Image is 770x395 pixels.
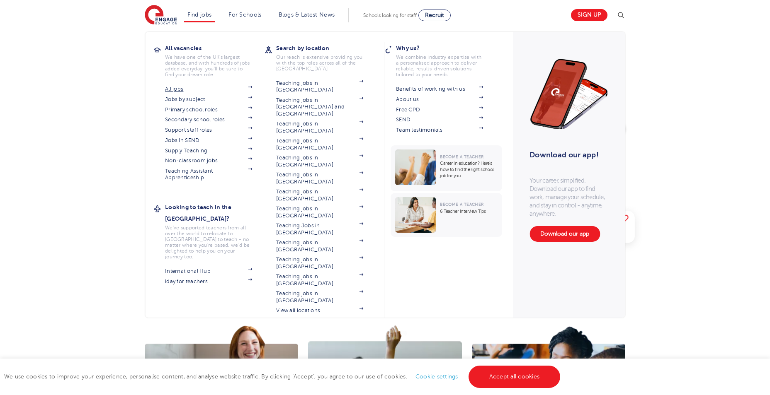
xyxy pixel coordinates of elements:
a: Become a TeacherCareer in education? Here’s how to find the right school job for you [391,145,504,191]
a: Teaching jobs in [GEOGRAPHIC_DATA] [276,256,363,270]
p: We have one of the UK's largest database. and with hundreds of jobs added everyday. you'll be sur... [165,54,252,77]
a: Teaching jobs in [GEOGRAPHIC_DATA] [276,80,363,94]
a: Teaching jobs in [GEOGRAPHIC_DATA] [276,188,363,202]
a: View all locations [276,307,363,314]
a: For Schools [228,12,261,18]
span: We use cookies to improve your experience, personalise content, and analyse website traffic. By c... [4,373,562,380]
p: We combine industry expertise with a personalised approach to deliver reliable, results-driven so... [396,54,483,77]
a: Free CPD [396,106,483,113]
img: Engage Education [145,5,177,26]
a: Primary school roles [165,106,252,113]
h3: Why us? [396,42,496,54]
a: Benefits of working with us [396,86,483,92]
a: All vacanciesWe have one of the UK's largest database. and with hundreds of jobs added everyday. ... [165,42,265,77]
a: Secondary school roles [165,116,252,123]
a: Supply Teaching [165,147,252,154]
a: About us [396,96,483,103]
a: Looking to teach in the [GEOGRAPHIC_DATA]?We've supported teachers from all over the world to rel... [165,201,265,260]
span: Schools looking for staff [363,12,417,18]
a: Cookie settings [415,373,458,380]
a: Accept all cookies [469,366,561,388]
a: Non-classroom jobs [165,157,252,164]
a: Why us?We combine industry expertise with a personalised approach to deliver reliable, results-dr... [396,42,496,77]
p: Career in education? Here’s how to find the right school job for you [440,160,498,179]
p: We've supported teachers from all over the world to relocate to [GEOGRAPHIC_DATA] to teach - no m... [165,225,252,260]
a: Blogs & Latest News [279,12,335,18]
a: Teaching jobs in [GEOGRAPHIC_DATA] [276,290,363,304]
span: Become a Teacher [440,154,483,159]
a: Search by locationOur reach is extensive providing you with the top roles across all of the [GEOG... [276,42,376,72]
a: Sign up [571,9,607,21]
a: Teaching Jobs in [GEOGRAPHIC_DATA] [276,222,363,236]
a: Teaching jobs in [GEOGRAPHIC_DATA] [276,154,363,168]
a: Become a Teacher6 Teacher Interview Tips [391,193,504,237]
a: Support staff roles [165,127,252,133]
a: Teaching jobs in [GEOGRAPHIC_DATA] [276,171,363,185]
a: Teaching jobs in [GEOGRAPHIC_DATA] [276,137,363,151]
a: Jobs in SEND [165,137,252,144]
a: Teaching jobs in [GEOGRAPHIC_DATA] [276,239,363,253]
p: Our reach is extensive providing you with the top roles across all of the [GEOGRAPHIC_DATA] [276,54,363,72]
h3: Download our app! [530,146,605,164]
a: Teaching jobs in [GEOGRAPHIC_DATA] [276,120,363,134]
a: Jobs by subject [165,96,252,103]
a: Find jobs [187,12,212,18]
p: Your career, simplified. Download our app to find work, manage your schedule, and stay in control... [530,176,608,218]
a: International Hub [165,268,252,275]
a: Download our app [530,226,600,242]
h3: Looking to teach in the [GEOGRAPHIC_DATA]? [165,201,265,224]
h3: All vacancies [165,42,265,54]
a: All jobs [165,86,252,92]
a: SEND [396,116,483,123]
span: Recruit [425,12,444,18]
a: Teaching jobs in [GEOGRAPHIC_DATA] [276,205,363,219]
a: Teaching Assistant Apprenticeship [165,168,252,181]
a: Recruit [418,10,451,21]
p: 6 Teacher Interview Tips [440,208,498,214]
a: Teaching jobs in [GEOGRAPHIC_DATA] [276,273,363,287]
span: Become a Teacher [440,202,483,207]
a: Team testimonials [396,127,483,133]
h3: Search by location [276,42,376,54]
a: Teaching jobs in [GEOGRAPHIC_DATA] and [GEOGRAPHIC_DATA] [276,97,363,117]
a: iday for teachers [165,278,252,285]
